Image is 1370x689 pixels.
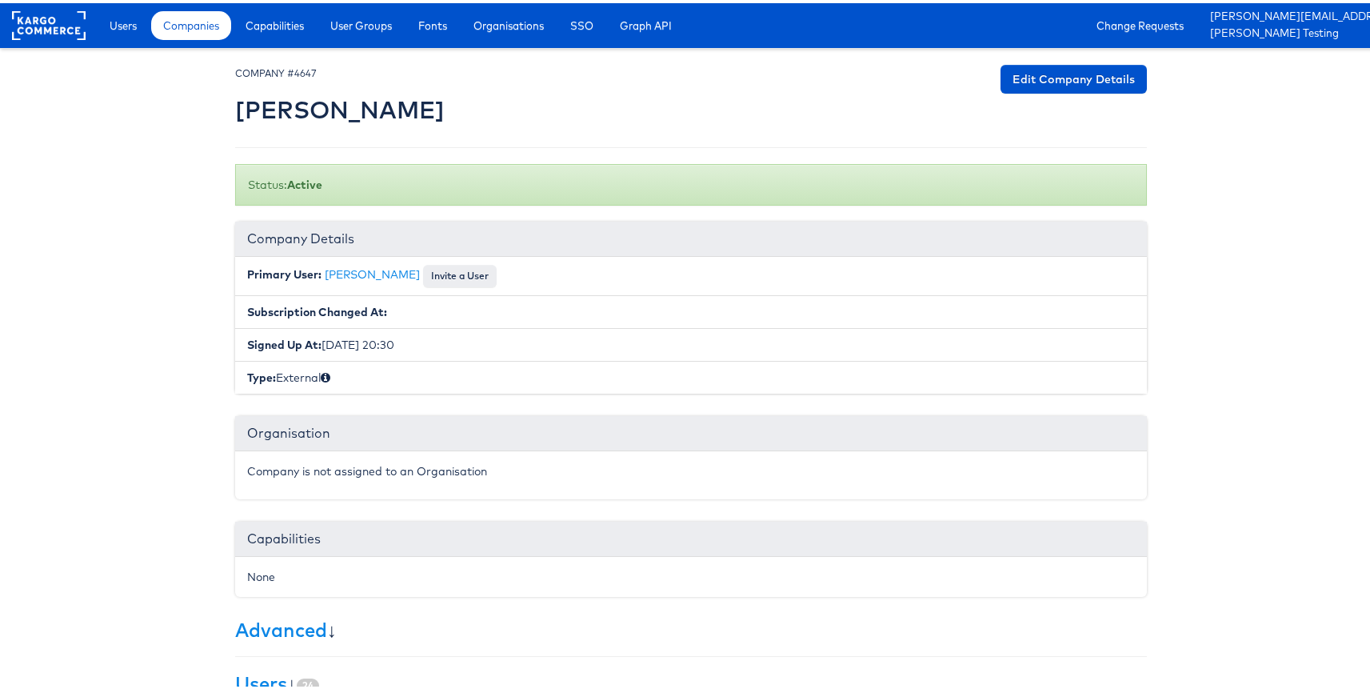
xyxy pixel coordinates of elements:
[1084,8,1196,37] a: Change Requests
[318,8,404,37] a: User Groups
[406,8,459,37] a: Fonts
[110,14,137,30] span: Users
[287,174,322,189] b: Active
[325,264,420,278] a: [PERSON_NAME]
[235,358,1147,391] li: External
[247,334,322,349] b: Signed Up At:
[558,8,605,37] a: SSO
[163,14,219,30] span: Companies
[98,8,149,37] a: Users
[330,14,392,30] span: User Groups
[321,367,330,382] span: Internal (staff) or External (client)
[620,14,672,30] span: Graph API
[608,8,684,37] a: Graph API
[473,14,544,30] span: Organisations
[235,64,317,76] small: COMPANY #4647
[418,14,447,30] span: Fonts
[247,264,322,278] b: Primary User:
[235,413,1147,448] div: Organisation
[235,94,445,120] h2: [PERSON_NAME]
[235,616,1147,637] h3: ↓
[246,14,304,30] span: Capabilities
[461,8,556,37] a: Organisations
[1001,62,1147,90] a: Edit Company Details
[247,302,387,316] b: Subscription Changed At:
[1210,6,1370,22] a: [PERSON_NAME][EMAIL_ADDRESS][PERSON_NAME][DOMAIN_NAME]
[235,615,327,639] a: Advanced
[235,161,1147,202] div: Status:
[247,460,1135,476] p: Company is not assigned to an Organisation
[235,218,1147,254] div: Company Details
[247,566,1135,582] div: None
[234,8,316,37] a: Capabilities
[247,367,276,382] b: Type:
[1210,22,1370,39] a: [PERSON_NAME] Testing
[423,262,497,284] button: Invite a User
[570,14,593,30] span: SSO
[151,8,231,37] a: Companies
[235,519,1147,554] div: Capabilities
[235,325,1147,359] li: [DATE] 20:30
